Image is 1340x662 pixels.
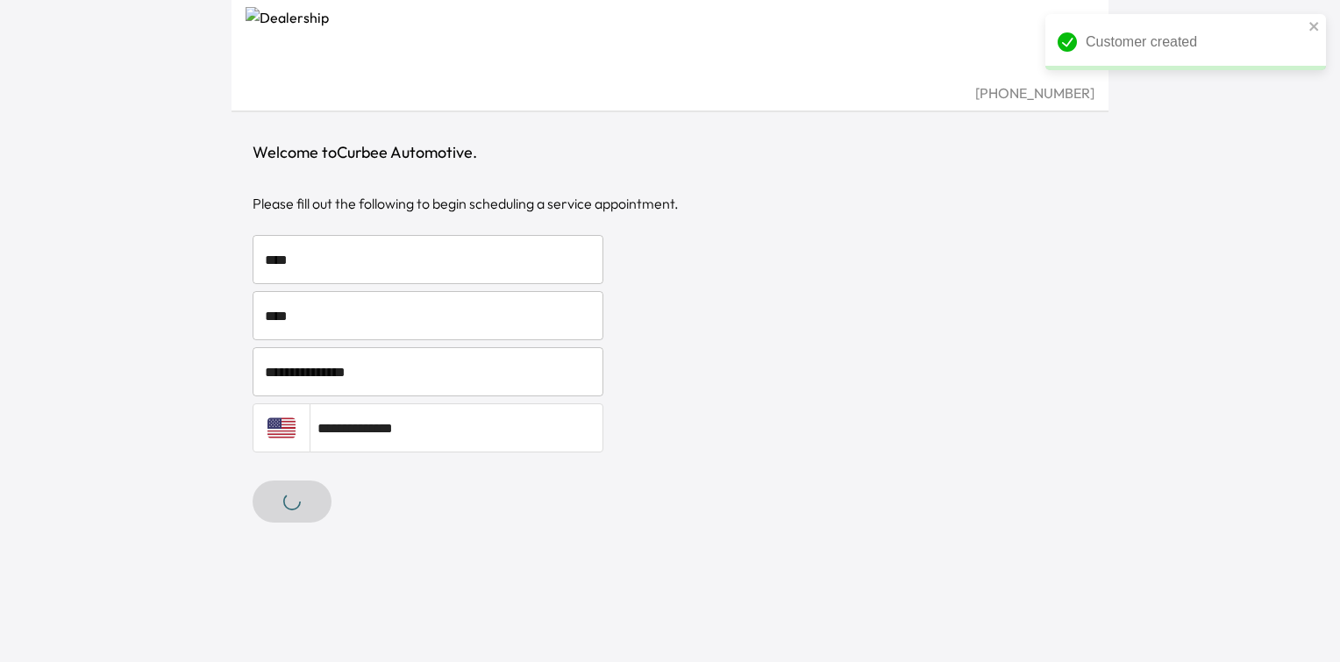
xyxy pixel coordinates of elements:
[246,7,1094,82] img: Dealership
[1308,19,1321,33] button: close
[1045,14,1326,70] div: Customer created
[253,140,1087,165] h1: Welcome to Curbee Automotive .
[246,82,1094,103] div: [PHONE_NUMBER]
[253,193,1087,214] div: Please fill out the following to begin scheduling a service appointment.
[253,403,310,452] button: Country selector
